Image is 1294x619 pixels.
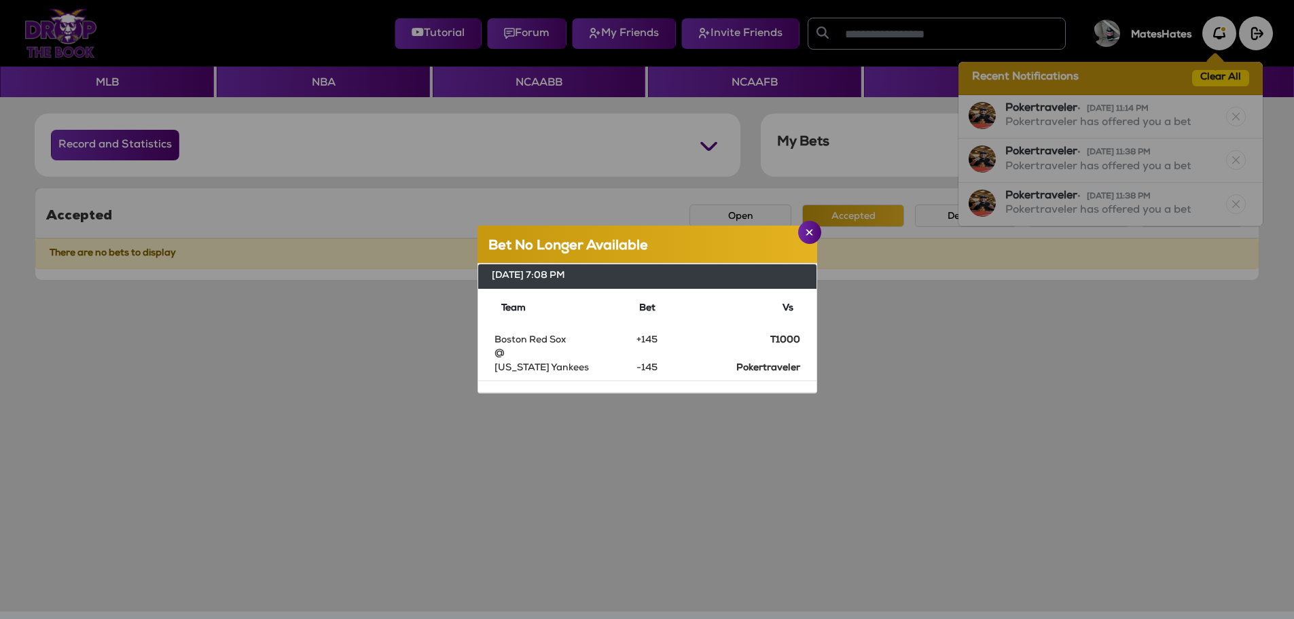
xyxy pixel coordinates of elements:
span: @ [495,349,505,359]
strong: T1000 [770,336,800,345]
p: -145 [596,362,698,375]
th: Vs [699,294,806,323]
p: Boston Red Sox [495,334,596,347]
p: [US_STATE] Yankees [495,362,596,375]
div: [DATE] 7:08 PM [478,264,816,289]
button: Close [798,221,821,244]
img: Close [806,229,813,236]
p: +145 [596,334,698,347]
h5: Bet No Longer Available [488,236,648,257]
strong: Pokertraveler [736,364,800,373]
th: Team [489,294,596,323]
th: Bet [595,294,699,323]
